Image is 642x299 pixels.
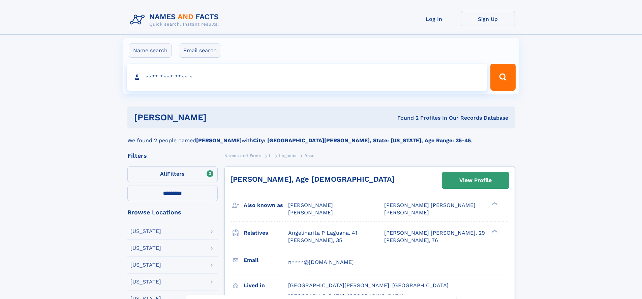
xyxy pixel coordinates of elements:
span: [PERSON_NAME] [PERSON_NAME] [384,202,476,208]
a: Sign Up [461,11,515,27]
div: [US_STATE] [130,279,161,285]
div: Found 2 Profiles In Our Records Database [302,114,508,122]
a: Log In [407,11,461,27]
div: We found 2 people named with . [127,128,515,145]
h3: Email [244,255,288,266]
h3: Relatives [244,227,288,239]
a: [PERSON_NAME], 35 [288,237,342,244]
img: Logo Names and Facts [127,11,224,29]
button: Search Button [490,64,515,91]
h3: Also known as [244,200,288,211]
b: City: [GEOGRAPHIC_DATA][PERSON_NAME], State: [US_STATE], Age Range: 35-45 [253,137,471,144]
a: L [269,151,272,160]
span: L [269,153,272,158]
span: [PERSON_NAME] [384,209,429,216]
div: [US_STATE] [130,262,161,268]
h1: [PERSON_NAME] [134,113,302,122]
label: Name search [129,43,172,58]
label: Email search [179,43,221,58]
div: [US_STATE] [130,245,161,251]
span: [PERSON_NAME] [288,202,333,208]
b: [PERSON_NAME] [196,137,242,144]
a: View Profile [442,172,509,188]
div: ❯ [490,202,498,206]
a: [PERSON_NAME], Age [DEMOGRAPHIC_DATA] [230,175,395,183]
div: Browse Locations [127,209,218,215]
span: [PERSON_NAME] [288,209,333,216]
span: Rose [304,153,314,158]
span: All [160,171,167,177]
a: [PERSON_NAME] [PERSON_NAME], 29 [384,229,485,237]
a: [PERSON_NAME], 76 [384,237,438,244]
a: Names and Facts [224,151,262,160]
a: Laguana [279,151,297,160]
label: Filters [127,166,218,182]
div: ❯ [490,229,498,233]
div: View Profile [459,173,492,188]
span: [GEOGRAPHIC_DATA][PERSON_NAME], [GEOGRAPHIC_DATA] [288,282,449,289]
div: Filters [127,153,218,159]
h3: Lived in [244,280,288,291]
div: [US_STATE] [130,229,161,234]
input: search input [127,64,488,91]
a: Angelinarita P Laguana, 41 [288,229,357,237]
span: Laguana [279,153,297,158]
